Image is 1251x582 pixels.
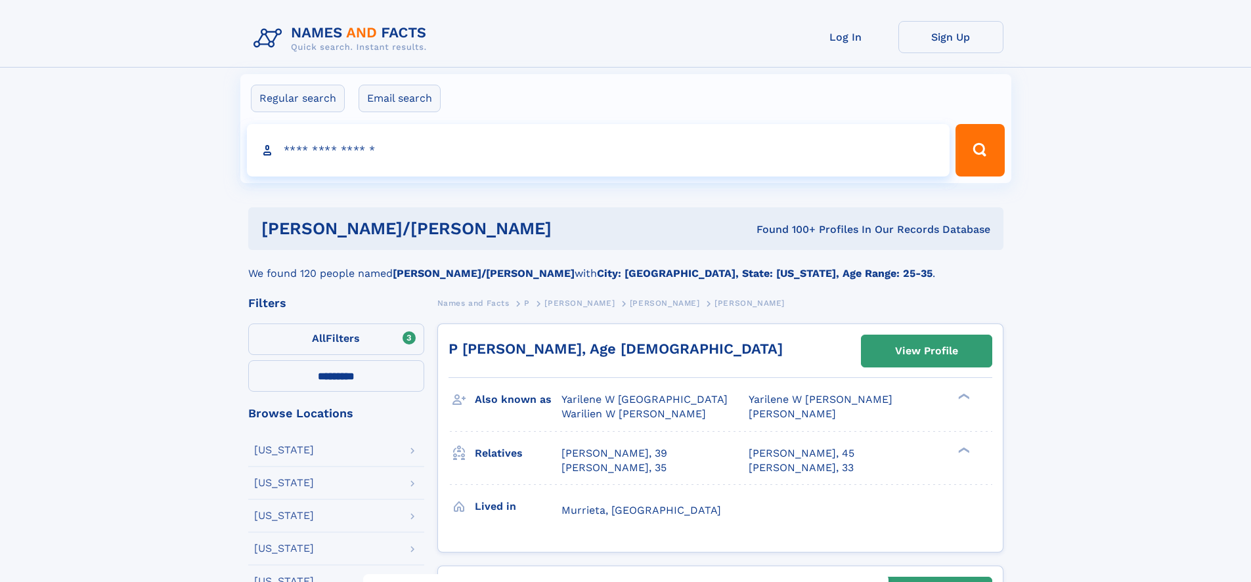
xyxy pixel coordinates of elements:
img: Logo Names and Facts [248,21,437,56]
a: Log In [793,21,898,53]
a: [PERSON_NAME] [544,295,615,311]
h1: [PERSON_NAME]/[PERSON_NAME] [261,220,654,237]
span: [PERSON_NAME] [714,299,785,308]
h3: Also known as [475,388,561,411]
div: [US_STATE] [254,543,314,554]
label: Filters [248,323,424,355]
a: [PERSON_NAME], 45 [749,446,854,461]
a: [PERSON_NAME], 39 [561,446,667,461]
span: Yarilene W [GEOGRAPHIC_DATA] [561,393,728,405]
a: P [524,295,530,311]
div: [US_STATE] [254,510,314,521]
div: ❯ [955,446,971,454]
span: [PERSON_NAME] [544,299,615,308]
div: Browse Locations [248,407,424,419]
div: Filters [248,297,424,309]
h3: Lived in [475,495,561,518]
a: P [PERSON_NAME], Age [DEMOGRAPHIC_DATA] [449,341,783,357]
a: View Profile [862,335,992,367]
div: ❯ [955,392,971,401]
a: [PERSON_NAME], 33 [749,461,854,475]
button: Search Button [955,124,1004,177]
input: search input [247,124,950,177]
div: View Profile [895,336,958,366]
span: All [312,332,326,344]
div: [US_STATE] [254,478,314,488]
span: P [524,299,530,308]
span: Yarilene W [PERSON_NAME] [749,393,892,405]
label: Email search [359,85,441,112]
h3: Relatives [475,442,561,465]
a: [PERSON_NAME], 35 [561,461,667,475]
div: [US_STATE] [254,445,314,455]
div: We found 120 people named with . [248,250,1003,281]
span: Murrieta, [GEOGRAPHIC_DATA] [561,504,721,516]
div: Found 100+ Profiles In Our Records Database [654,222,990,237]
b: City: [GEOGRAPHIC_DATA], State: [US_STATE], Age Range: 25-35 [597,267,933,280]
a: Sign Up [898,21,1003,53]
span: Warilien W [PERSON_NAME] [561,407,706,420]
a: Names and Facts [437,295,510,311]
span: [PERSON_NAME] [749,407,836,420]
b: [PERSON_NAME]/[PERSON_NAME] [393,267,575,280]
a: [PERSON_NAME] [630,295,700,311]
label: Regular search [251,85,345,112]
span: [PERSON_NAME] [630,299,700,308]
